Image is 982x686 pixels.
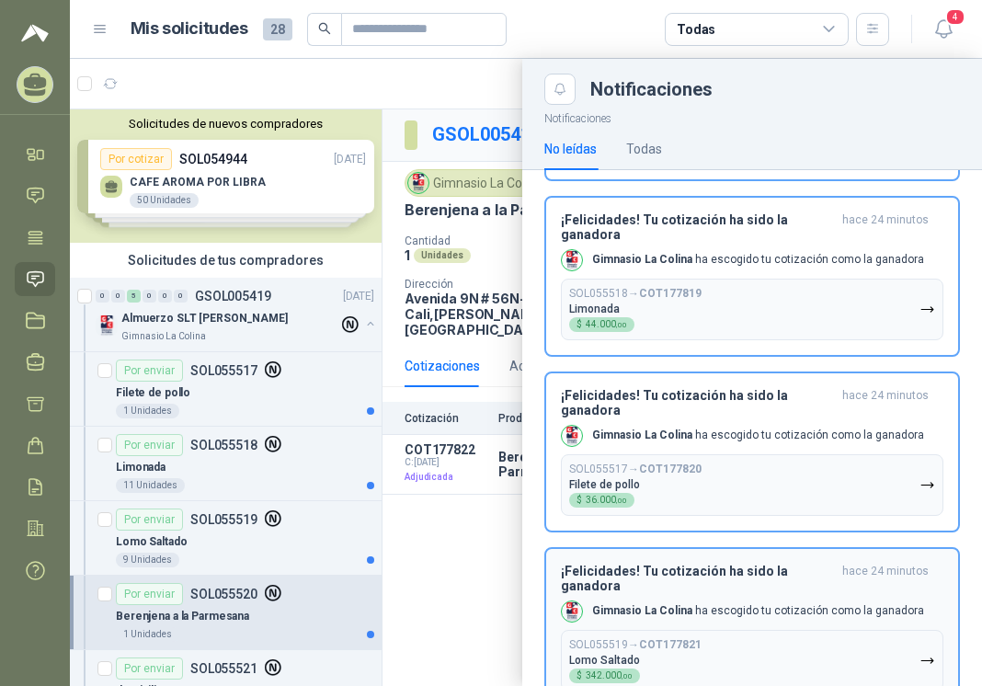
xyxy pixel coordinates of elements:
b: COT177821 [639,638,702,651]
span: search [318,22,331,35]
p: ha escogido tu cotización como la ganadora [592,603,924,619]
span: 342.000 [586,671,633,680]
button: ¡Felicidades! Tu cotización ha sido la ganadorahace 24 minutos Company LogoGimnasio La Colina ha ... [544,372,960,532]
h3: ¡Felicidades! Tu cotización ha sido la ganadora [561,212,835,242]
div: No leídas [544,139,597,159]
span: hace 24 minutos [842,564,929,593]
span: ,00 [622,672,633,680]
p: ha escogido tu cotización como la ganadora [592,252,924,268]
button: ¡Felicidades! Tu cotización ha sido la ganadorahace 24 minutos Company LogoGimnasio La Colina ha ... [544,196,960,357]
img: Company Logo [562,426,582,446]
button: SOL055518→COT177819Limonada$44.000,00 [561,279,943,340]
b: Gimnasio La Colina [592,604,692,617]
b: Gimnasio La Colina [592,429,692,441]
p: SOL055518 → [569,287,702,301]
span: 4 [945,8,965,26]
p: Filete de pollo [569,478,640,491]
span: 36.000 [586,496,627,505]
p: SOL055517 → [569,463,702,476]
p: Limonada [569,303,620,315]
img: Logo peakr [21,22,49,44]
div: $ [569,317,634,332]
div: Todas [626,139,662,159]
img: Company Logo [562,601,582,622]
span: 28 [263,18,292,40]
b: Gimnasio La Colina [592,253,692,266]
h1: Mis solicitudes [131,16,248,42]
span: ,00 [616,321,627,329]
div: Todas [677,19,715,40]
div: $ [569,493,634,508]
p: SOL055519 → [569,638,702,652]
div: $ [569,669,640,683]
b: COT177819 [639,287,702,300]
img: Company Logo [562,250,582,270]
div: Notificaciones [590,80,960,98]
p: Notificaciones [522,105,982,128]
button: SOL055517→COT177820Filete de pollo$36.000,00 [561,454,943,516]
p: ha escogido tu cotización como la ganadora [592,428,924,443]
b: COT177820 [639,463,702,475]
button: Close [544,74,576,105]
h3: ¡Felicidades! Tu cotización ha sido la ganadora [561,564,835,593]
span: hace 24 minutos [842,388,929,417]
span: 44.000 [586,320,627,329]
button: 4 [927,13,960,46]
h3: ¡Felicidades! Tu cotización ha sido la ganadora [561,388,835,417]
span: ,00 [616,497,627,505]
p: Lomo Saltado [569,654,640,667]
span: hace 24 minutos [842,212,929,242]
